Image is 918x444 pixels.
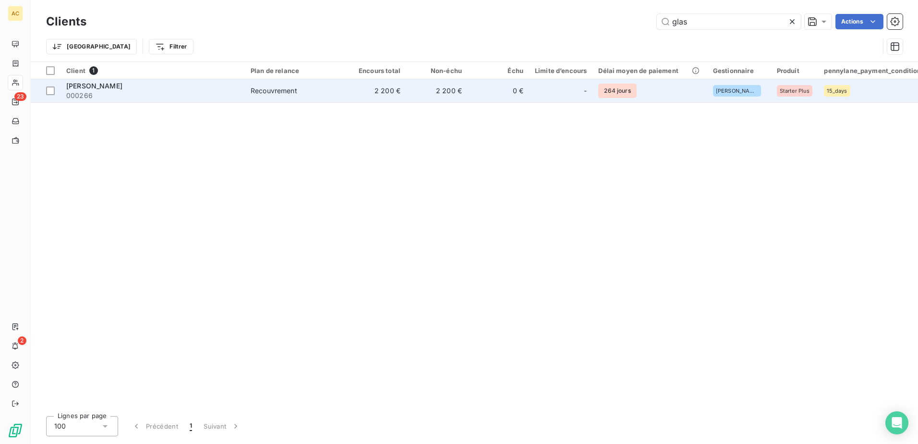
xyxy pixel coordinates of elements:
[345,79,406,102] td: 2 200 €
[149,39,193,54] button: Filtrer
[89,66,98,75] span: 1
[598,84,636,98] span: 264 jours
[780,88,810,94] span: Starter Plus
[657,14,801,29] input: Rechercher
[184,416,198,436] button: 1
[468,79,529,102] td: 0 €
[835,14,883,29] button: Actions
[54,421,66,431] span: 100
[46,13,86,30] h3: Clients
[827,88,847,94] span: 15_days
[198,416,246,436] button: Suivant
[251,86,297,96] div: Recouvrement
[598,67,701,74] div: Délai moyen de paiement
[14,92,26,101] span: 23
[66,67,85,74] span: Client
[885,411,908,434] div: Open Intercom Messenger
[473,67,523,74] div: Échu
[406,79,468,102] td: 2 200 €
[190,421,192,431] span: 1
[126,416,184,436] button: Précédent
[251,67,339,74] div: Plan de relance
[716,88,758,94] span: [PERSON_NAME]
[8,423,23,438] img: Logo LeanPay
[584,86,587,96] span: -
[66,91,239,100] span: 000266
[350,67,400,74] div: Encours total
[8,6,23,21] div: AC
[412,67,462,74] div: Non-échu
[46,39,137,54] button: [GEOGRAPHIC_DATA]
[66,82,122,90] span: [PERSON_NAME]
[535,67,587,74] div: Limite d’encours
[18,336,26,345] span: 2
[8,94,23,110] a: 23
[713,67,765,74] div: Gestionnaire
[777,67,813,74] div: Produit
